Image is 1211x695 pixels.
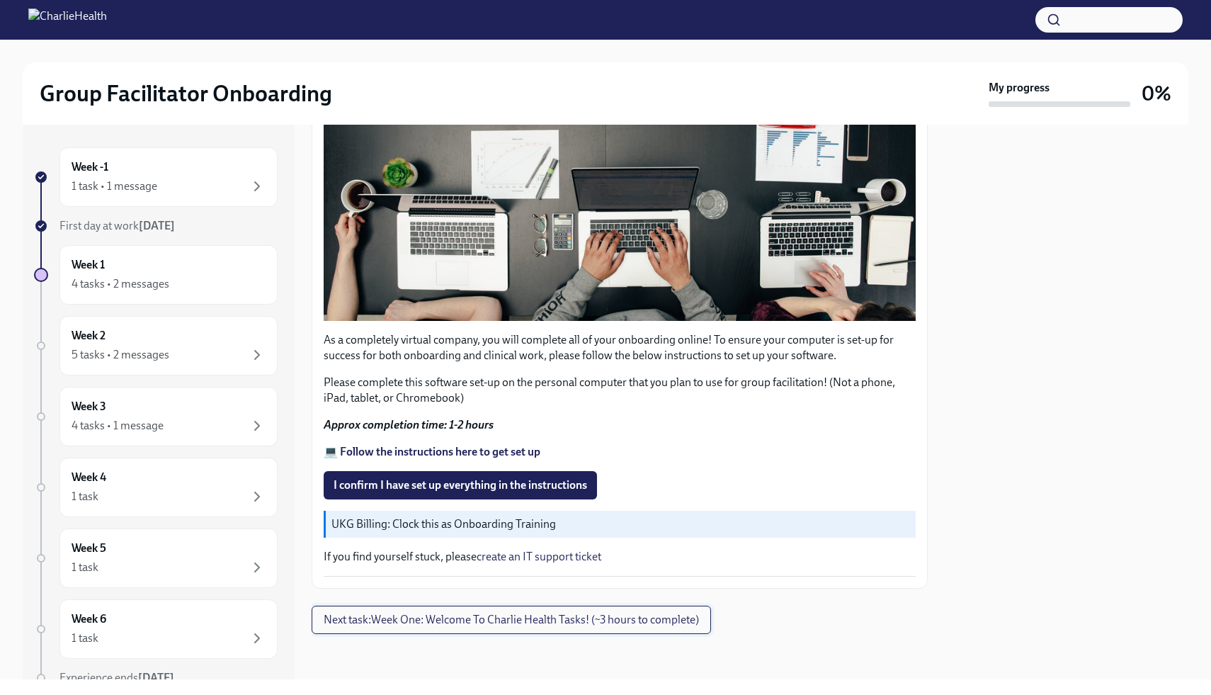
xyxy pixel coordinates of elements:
a: Week 14 tasks • 2 messages [34,245,278,305]
button: Next task:Week One: Welcome To Charlie Health Tasks! (~3 hours to complete) [312,606,711,634]
a: Week 41 task [34,458,278,517]
a: 💻 Follow the instructions here to get set up [324,445,540,458]
div: 4 tasks • 1 message [72,418,164,434]
a: Week 51 task [34,529,278,588]
a: First day at work[DATE] [34,218,278,234]
h6: Week 3 [72,399,106,414]
strong: [DATE] [138,671,174,684]
button: I confirm I have set up everything in the instructions [324,471,597,499]
div: 1 task • 1 message [72,179,157,194]
h6: Week 4 [72,470,106,485]
h6: Week 6 [72,611,106,627]
h2: Group Facilitator Onboarding [40,79,332,108]
h6: Week 5 [72,541,106,556]
a: Week 61 task [34,599,278,659]
h6: Week -1 [72,159,108,175]
div: 1 task [72,631,98,646]
div: 5 tasks • 2 messages [72,347,169,363]
h6: Week 1 [72,257,105,273]
img: CharlieHealth [28,9,107,31]
p: If you find yourself stuck, please [324,549,916,565]
span: First day at work [59,219,175,232]
a: Week 25 tasks • 2 messages [34,316,278,375]
span: Next task : Week One: Welcome To Charlie Health Tasks! (~3 hours to complete) [324,613,699,627]
h3: 0% [1142,81,1171,106]
p: UKG Billing: Clock this as Onboarding Training [331,516,910,532]
div: 1 task [72,560,98,575]
strong: Approx completion time: 1-2 hours [324,418,494,431]
strong: [DATE] [139,219,175,232]
div: 1 task [72,489,98,504]
span: I confirm I have set up everything in the instructions [334,478,587,492]
a: Week 34 tasks • 1 message [34,387,278,446]
p: Please complete this software set-up on the personal computer that you plan to use for group faci... [324,375,916,406]
a: Week -11 task • 1 message [34,147,278,207]
p: As a completely virtual company, you will complete all of your onboarding online! To ensure your ... [324,332,916,363]
span: Experience ends [59,671,174,684]
h6: Week 2 [72,328,106,344]
div: 4 tasks • 2 messages [72,276,169,292]
a: create an IT support ticket [477,550,601,563]
strong: My progress [989,80,1050,96]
